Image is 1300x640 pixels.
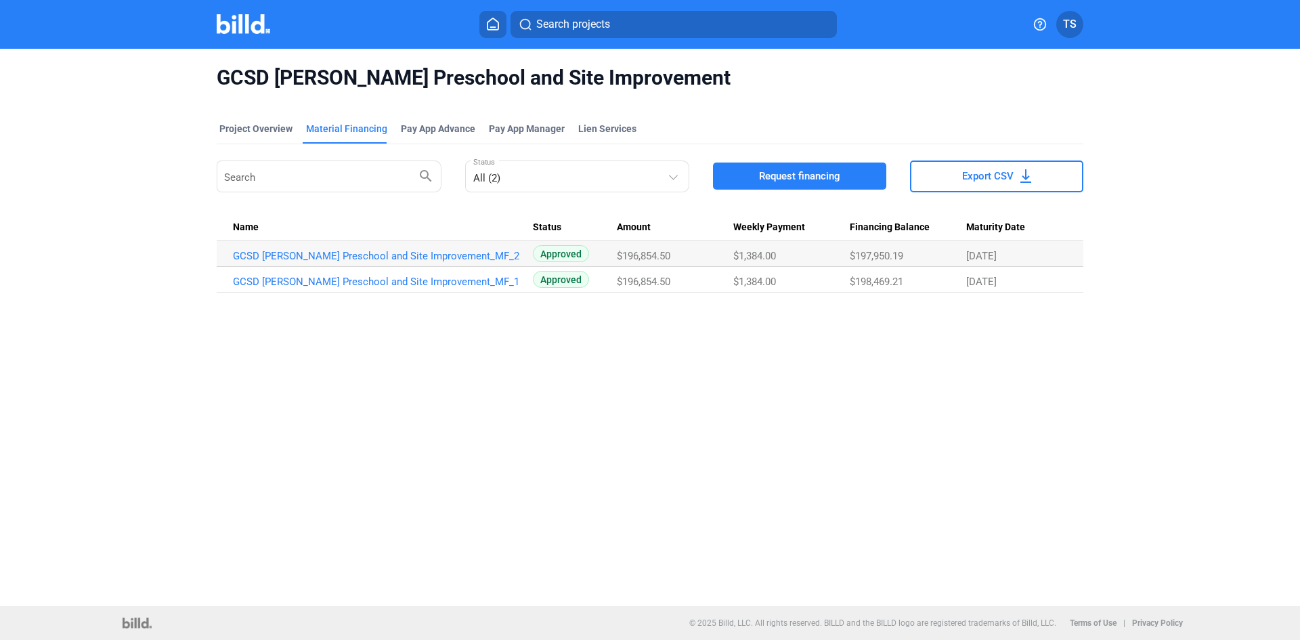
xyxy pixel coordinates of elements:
[759,169,840,183] span: Request financing
[533,271,589,288] span: Approved
[233,221,259,234] span: Name
[1123,618,1125,628] p: |
[962,169,1014,183] span: Export CSV
[850,221,930,234] span: Financing Balance
[966,221,1067,234] div: Maturity Date
[217,65,1083,91] span: GCSD [PERSON_NAME] Preschool and Site Improvement
[733,250,776,262] span: $1,384.00
[966,221,1025,234] span: Maturity Date
[733,221,850,234] div: Weekly Payment
[217,14,270,34] img: Billd Company Logo
[617,221,651,234] span: Amount
[966,276,997,288] span: [DATE]
[233,276,533,288] a: GCSD [PERSON_NAME] Preschool and Site Improvement_MF_1
[850,276,903,288] span: $198,469.21
[511,11,837,38] button: Search projects
[401,122,475,135] div: Pay App Advance
[473,172,500,184] mat-select-trigger: All (2)
[1070,618,1117,628] b: Terms of Use
[489,122,565,135] span: Pay App Manager
[617,276,670,288] span: $196,854.50
[713,163,886,190] button: Request financing
[966,250,997,262] span: [DATE]
[733,276,776,288] span: $1,384.00
[910,161,1083,192] button: Export CSV
[418,167,434,184] mat-icon: search
[1056,11,1083,38] button: TS
[850,250,903,262] span: $197,950.19
[617,221,733,234] div: Amount
[533,221,561,234] span: Status
[533,245,589,262] span: Approved
[578,122,636,135] div: Lien Services
[689,618,1056,628] p: © 2025 Billd, LLC. All rights reserved. BILLD and the BILLD logo are registered trademarks of Bil...
[1132,618,1183,628] b: Privacy Policy
[123,618,152,628] img: logo
[233,250,533,262] a: GCSD [PERSON_NAME] Preschool and Site Improvement_MF_2
[533,221,617,234] div: Status
[1063,16,1077,33] span: TS
[233,221,533,234] div: Name
[219,122,292,135] div: Project Overview
[850,221,966,234] div: Financing Balance
[536,16,610,33] span: Search projects
[617,250,670,262] span: $196,854.50
[733,221,805,234] span: Weekly Payment
[306,122,387,135] div: Material Financing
